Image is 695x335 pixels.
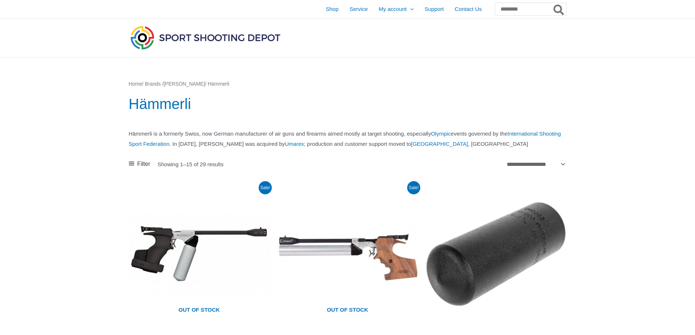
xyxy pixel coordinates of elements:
span: Sale! [259,181,272,194]
a: Out of stock [277,183,418,324]
a: Out of stock [129,183,270,324]
img: AP20 Air Cylinder [425,183,567,324]
h1: Hämmerli [129,94,567,114]
span: Out of stock [134,302,265,319]
a: Home [129,81,142,87]
p: Hämmerli is a formerly Swiss, now German manufacturer of air guns and firearms aimed mostly at ta... [129,129,567,149]
img: Sport Shooting Depot [129,24,282,51]
span: Out of stock [282,302,413,319]
a: Filter [129,159,150,170]
span: Filter [137,159,150,170]
a: Umarex [285,141,304,147]
nav: Breadcrumb [129,79,567,89]
button: Search [552,3,566,15]
a: [GEOGRAPHIC_DATA] [411,141,468,147]
a: Olympic [431,131,451,137]
span: Sale! [407,181,420,194]
a: [PERSON_NAME] [163,81,205,87]
p: Showing 1–15 of 29 results [158,161,224,167]
img: Hammerli AP20 [129,183,270,324]
img: Hammerli AP20 PRO [277,183,418,324]
select: Shop order [504,159,567,170]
